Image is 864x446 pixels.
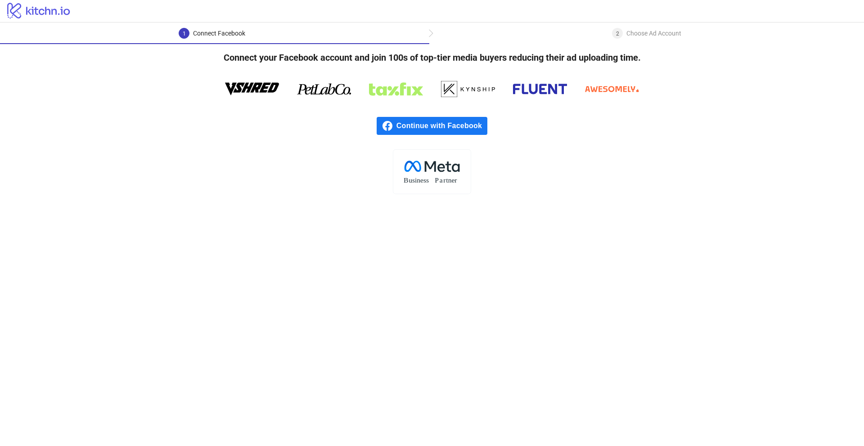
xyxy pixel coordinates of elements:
[183,31,186,37] span: 1
[377,117,487,135] a: Continue with Facebook
[409,176,429,184] tspan: usiness
[193,28,245,39] div: Connect Facebook
[616,31,619,37] span: 2
[435,176,439,184] tspan: P
[443,176,446,184] tspan: r
[440,176,443,184] tspan: a
[626,28,681,39] div: Choose Ad Account
[446,176,457,184] tspan: tner
[404,176,408,184] tspan: B
[209,44,655,71] h4: Connect your Facebook account and join 100s of top-tier media buyers reducing their ad uploading ...
[396,117,487,135] span: Continue with Facebook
